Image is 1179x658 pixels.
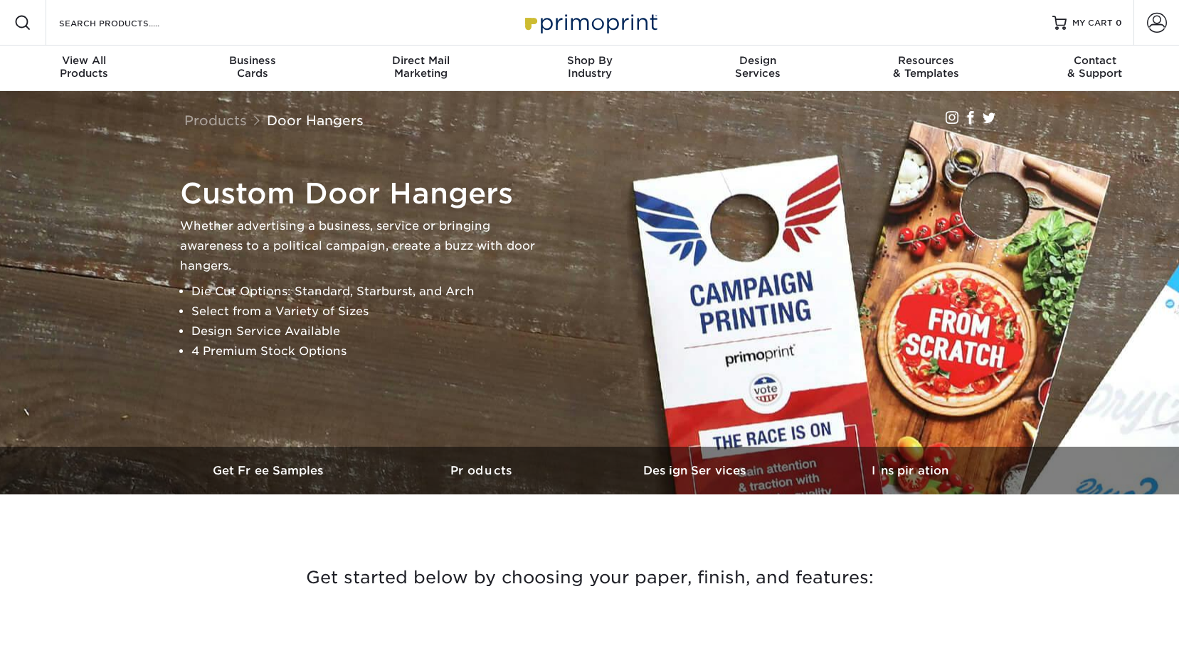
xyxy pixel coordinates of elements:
[1072,17,1113,29] span: MY CART
[519,7,661,38] img: Primoprint
[169,46,337,91] a: BusinessCards
[590,447,803,494] a: Design Services
[191,322,536,341] li: Design Service Available
[505,46,674,91] a: Shop ByIndustry
[169,54,337,67] span: Business
[842,46,1011,91] a: Resources& Templates
[191,341,536,361] li: 4 Premium Stock Options
[842,54,1011,67] span: Resources
[1116,18,1122,28] span: 0
[267,112,364,128] a: Door Hangers
[174,546,1006,610] h3: Get started below by choosing your paper, finish, and features:
[169,54,337,80] div: Cards
[674,46,842,91] a: DesignServices
[674,54,842,67] span: Design
[163,447,376,494] a: Get Free Samples
[180,176,536,211] h1: Custom Door Hangers
[1010,54,1179,80] div: & Support
[180,216,536,276] p: Whether advertising a business, service or bringing awareness to a political campaign, create a b...
[337,46,505,91] a: Direct MailMarketing
[376,447,590,494] a: Products
[842,54,1011,80] div: & Templates
[803,464,1017,477] h3: Inspiration
[674,54,842,80] div: Services
[590,464,803,477] h3: Design Services
[163,464,376,477] h3: Get Free Samples
[376,464,590,477] h3: Products
[505,54,674,80] div: Industry
[337,54,505,67] span: Direct Mail
[191,282,536,302] li: Die Cut Options: Standard, Starburst, and Arch
[58,14,196,31] input: SEARCH PRODUCTS.....
[803,447,1017,494] a: Inspiration
[191,302,536,322] li: Select from a Variety of Sizes
[337,54,505,80] div: Marketing
[184,112,247,128] a: Products
[1010,46,1179,91] a: Contact& Support
[505,54,674,67] span: Shop By
[1010,54,1179,67] span: Contact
